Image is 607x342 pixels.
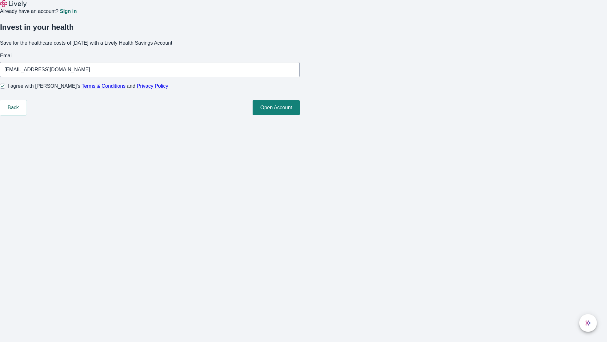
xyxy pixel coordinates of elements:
a: Sign in [60,9,77,14]
a: Terms & Conditions [82,83,126,89]
a: Privacy Policy [137,83,169,89]
svg: Lively AI Assistant [585,320,591,326]
span: I agree with [PERSON_NAME]’s and [8,82,168,90]
button: chat [579,314,597,332]
button: Open Account [253,100,300,115]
